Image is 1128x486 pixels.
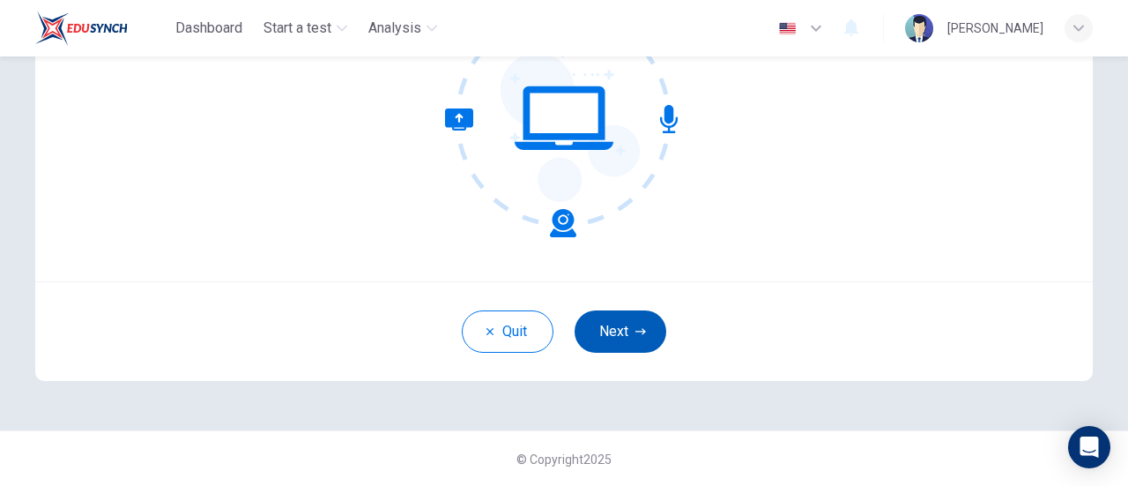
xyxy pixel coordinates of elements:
button: Analysis [361,12,444,44]
button: Dashboard [168,12,249,44]
span: Analysis [368,18,421,39]
span: Dashboard [175,18,242,39]
img: Profile picture [905,14,933,42]
span: © Copyright 2025 [516,452,612,467]
img: EduSynch logo [35,11,128,46]
button: Start a test [256,12,354,44]
div: [PERSON_NAME] [947,18,1043,39]
div: Open Intercom Messenger [1068,426,1110,468]
a: EduSynch logo [35,11,168,46]
button: Next [575,310,666,353]
img: en [776,22,798,35]
button: Quit [462,310,553,353]
span: Start a test [263,18,331,39]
